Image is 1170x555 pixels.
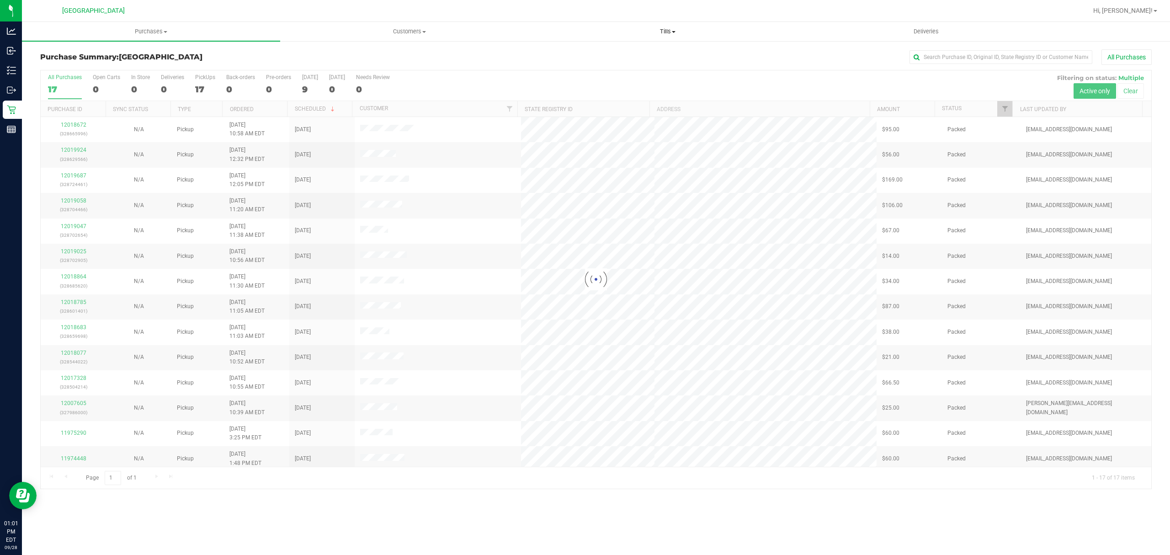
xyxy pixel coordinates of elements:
inline-svg: Inbound [7,46,16,55]
iframe: Resource center [9,482,37,509]
a: Deliveries [797,22,1055,41]
inline-svg: Retail [7,105,16,114]
input: Search Purchase ID, Original ID, State Registry ID or Customer Name... [909,50,1092,64]
inline-svg: Analytics [7,27,16,36]
span: [GEOGRAPHIC_DATA] [62,7,125,15]
span: [GEOGRAPHIC_DATA] [119,53,202,61]
p: 01:01 PM EDT [4,519,18,544]
span: Tills [539,27,796,36]
p: 09/28 [4,544,18,551]
inline-svg: Inventory [7,66,16,75]
span: Purchases [22,27,280,36]
inline-svg: Outbound [7,85,16,95]
a: Customers [280,22,538,41]
h3: Purchase Summary: [40,53,411,61]
span: Hi, [PERSON_NAME]! [1093,7,1153,14]
a: Tills [538,22,797,41]
button: All Purchases [1101,49,1152,65]
a: Purchases [22,22,280,41]
span: Customers [281,27,538,36]
inline-svg: Reports [7,125,16,134]
span: Deliveries [901,27,951,36]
